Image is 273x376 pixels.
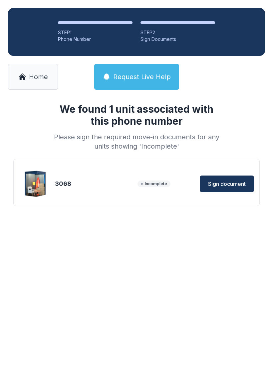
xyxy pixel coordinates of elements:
div: Sign Documents [140,36,215,43]
h1: We found 1 unit associated with this phone number [51,103,222,127]
div: STEP 1 [58,29,133,36]
div: Please sign the required move-in documents for any units showing 'Incomplete' [51,132,222,151]
div: 3068 [55,179,135,188]
span: Home [29,72,48,81]
div: STEP 2 [140,29,215,36]
span: Incomplete [137,181,170,187]
span: Request Live Help [113,72,171,81]
div: Phone Number [58,36,133,43]
span: Sign document [208,180,246,188]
